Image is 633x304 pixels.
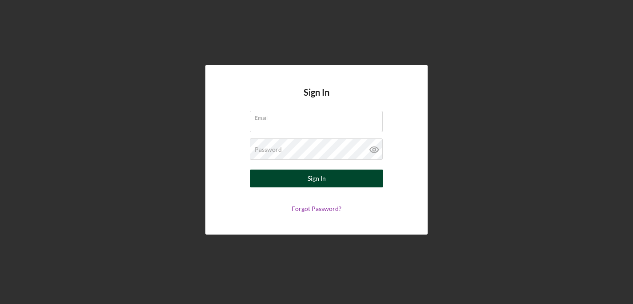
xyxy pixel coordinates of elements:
[250,170,383,187] button: Sign In
[308,170,326,187] div: Sign In
[292,205,341,212] a: Forgot Password?
[304,87,329,111] h4: Sign In
[255,146,282,153] label: Password
[255,111,383,121] label: Email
